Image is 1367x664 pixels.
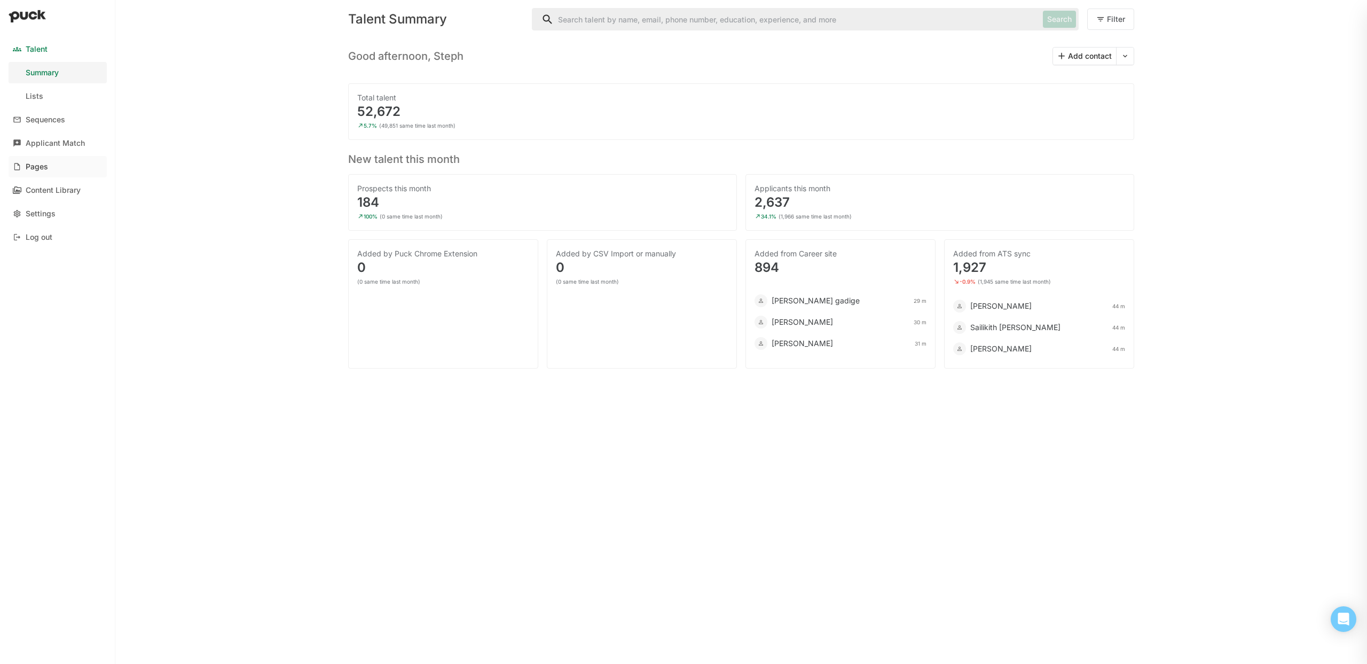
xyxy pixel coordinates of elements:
[1331,606,1356,632] div: Open Intercom Messenger
[26,45,48,54] div: Talent
[357,183,728,194] div: Prospects this month
[26,139,85,148] div: Applicant Match
[970,343,1032,354] div: [PERSON_NAME]
[953,261,1125,274] div: 1,927
[26,233,52,242] div: Log out
[9,38,107,60] a: Talent
[364,122,377,129] div: 5.7%
[1112,303,1125,309] div: 44 m
[9,132,107,154] a: Applicant Match
[357,261,529,274] div: 0
[357,105,1125,118] div: 52,672
[26,162,48,171] div: Pages
[755,261,926,274] div: 894
[755,196,1125,209] div: 2,637
[379,122,455,129] div: (49,851 same time last month)
[556,248,728,259] div: Added by CSV Import or manually
[755,183,1125,194] div: Applicants this month
[556,261,728,274] div: 0
[9,156,107,177] a: Pages
[556,278,619,285] div: (0 same time last month)
[9,179,107,201] a: Content Library
[1087,9,1134,30] button: Filter
[772,295,860,306] div: [PERSON_NAME] gadige
[1053,48,1116,65] button: Add contact
[9,85,107,107] a: Lists
[755,248,926,259] div: Added from Career site
[1112,346,1125,352] div: 44 m
[380,213,443,220] div: (0 same time last month)
[1112,324,1125,331] div: 44 m
[914,298,926,304] div: 29 m
[532,9,1039,30] input: Search
[26,68,59,77] div: Summary
[26,92,43,101] div: Lists
[364,213,378,220] div: 100%
[772,317,833,327] div: [PERSON_NAME]
[9,62,107,83] a: Summary
[26,209,56,218] div: Settings
[9,203,107,224] a: Settings
[357,92,1125,103] div: Total talent
[914,319,926,325] div: 30 m
[357,248,529,259] div: Added by Puck Chrome Extension
[357,278,420,285] div: (0 same time last month)
[761,213,776,220] div: 34.1%
[772,338,833,349] div: [PERSON_NAME]
[953,248,1125,259] div: Added from ATS sync
[357,196,728,209] div: 184
[779,213,852,220] div: (1,966 same time last month)
[348,13,523,26] div: Talent Summary
[9,109,107,130] a: Sequences
[26,115,65,124] div: Sequences
[915,340,926,347] div: 31 m
[26,186,81,195] div: Content Library
[970,301,1032,311] div: [PERSON_NAME]
[978,278,1051,285] div: (1,945 same time last month)
[348,149,1134,166] h3: New talent this month
[970,322,1060,333] div: Sailikith [PERSON_NAME]
[348,50,463,63] h3: Good afternoon, Steph
[960,278,976,285] div: -0.9%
